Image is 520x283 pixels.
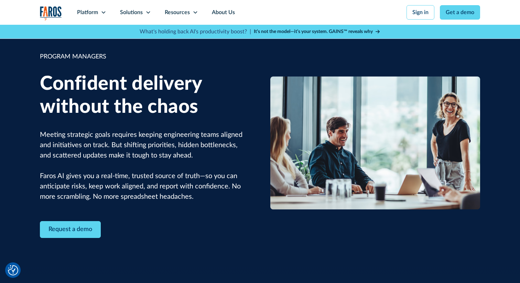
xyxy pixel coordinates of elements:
p: Meeting strategic goals requires keeping engineering teams aligned and initiatives on track. But ... [40,130,250,202]
a: Get a demo [440,5,480,20]
div: PROGRAM MANAGERS [40,52,250,62]
a: It’s not the model—it’s your system. GAINS™ reveals why [254,28,380,35]
img: Logo of the analytics and reporting company Faros. [40,6,62,20]
a: home [40,6,62,20]
a: Sign in [407,5,434,20]
img: Revisit consent button [8,265,18,275]
h1: Confident delivery without the chaos [40,73,250,119]
div: Resources [165,8,190,17]
div: Solutions [120,8,143,17]
a: Contact Modal [40,221,101,238]
div: Platform [77,8,98,17]
p: What's holding back AI's productivity boost? | [140,28,251,36]
strong: It’s not the model—it’s your system. GAINS™ reveals why [254,29,373,34]
button: Cookie Settings [8,265,18,275]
